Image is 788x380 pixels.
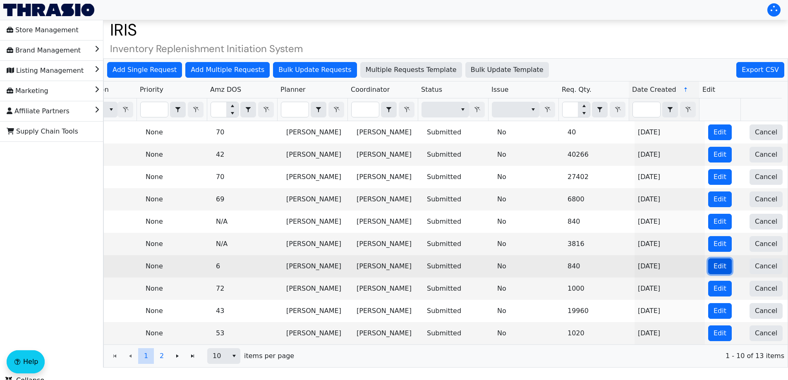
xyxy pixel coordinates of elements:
[494,121,564,143] td: No
[708,214,732,229] button: Edit
[562,85,592,95] span: Req. Qty.
[635,255,705,277] td: [DATE]
[154,348,170,364] button: Page 2
[360,62,462,78] button: Multiple Requests Template
[708,325,732,341] button: Edit
[104,344,788,367] div: Page 1 of 2
[103,20,788,40] h1: IRIS
[755,150,777,160] span: Cancel
[277,98,347,121] th: Filter
[89,255,142,277] td: US
[736,62,784,78] button: Export CSV
[488,98,558,121] th: Filter
[142,143,213,166] td: None
[283,210,353,233] td: [PERSON_NAME]
[7,64,84,77] span: Listing Management
[564,233,635,255] td: 3816
[424,255,494,277] td: Submitted
[708,191,732,207] button: Edit
[381,102,397,117] span: Choose Operator
[207,348,240,364] span: Page size
[494,255,564,277] td: No
[708,258,732,274] button: Edit
[89,322,142,344] td: US
[714,284,726,294] span: Edit
[635,300,705,322] td: [DATE]
[283,322,353,344] td: [PERSON_NAME]
[240,102,256,117] span: Choose Operator
[578,110,590,117] button: Decrease value
[708,281,732,296] button: Edit
[750,214,783,229] button: Cancel
[185,348,201,364] button: Go to the last page
[424,233,494,255] td: Submitted
[7,125,78,138] span: Supply Chain Tools
[635,277,705,300] td: [DATE]
[558,98,629,121] th: Filter
[7,350,45,373] button: Help floatingactionbutton
[381,102,396,117] button: select
[142,255,213,277] td: None
[83,98,137,121] th: Filter
[424,277,494,300] td: Submitted
[160,351,164,361] span: 2
[244,351,294,361] span: items per page
[213,322,283,344] td: 53
[714,328,726,338] span: Edit
[632,85,676,95] span: Date Created
[353,277,424,300] td: [PERSON_NAME]
[750,325,783,341] button: Cancel
[211,102,226,117] input: Filter
[564,143,635,166] td: 40266
[424,188,494,210] td: Submitted
[142,121,213,143] td: None
[273,62,357,78] button: Bulk Update Requests
[750,281,783,296] button: Cancel
[213,255,283,277] td: 6
[353,166,424,188] td: [PERSON_NAME]
[422,102,469,117] span: Filter
[141,102,168,117] input: Filter
[755,328,777,338] span: Cancel
[366,65,457,75] span: Multiple Requests Template
[170,102,185,117] button: select
[353,210,424,233] td: [PERSON_NAME]
[714,172,726,182] span: Edit
[142,233,213,255] td: None
[592,102,607,117] button: select
[228,349,240,363] button: select
[633,102,660,117] input: Filter
[142,188,213,210] td: None
[635,210,705,233] td: [DATE]
[89,233,142,255] td: US
[635,121,705,143] td: [DATE]
[750,236,783,252] button: Cancel
[142,166,213,188] td: None
[7,84,48,98] span: Marketing
[89,300,142,322] td: US
[421,85,442,95] span: Status
[563,102,578,117] input: Filter
[457,102,469,117] button: select
[494,300,564,322] td: No
[142,210,213,233] td: None
[750,169,783,185] button: Cancel
[142,322,213,344] td: None
[213,166,283,188] td: 70
[424,322,494,344] td: Submitted
[494,322,564,344] td: No
[742,65,779,75] span: Export CSV
[663,102,678,117] button: select
[750,258,783,274] button: Cancel
[564,121,635,143] td: 40
[353,188,424,210] td: [PERSON_NAME]
[213,300,283,322] td: 43
[89,143,142,166] td: US
[311,102,326,117] button: select
[714,217,726,227] span: Edit
[714,127,726,137] span: Edit
[492,102,539,117] span: Filter
[213,351,223,361] span: 10
[714,306,726,316] span: Edit
[89,121,142,143] td: US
